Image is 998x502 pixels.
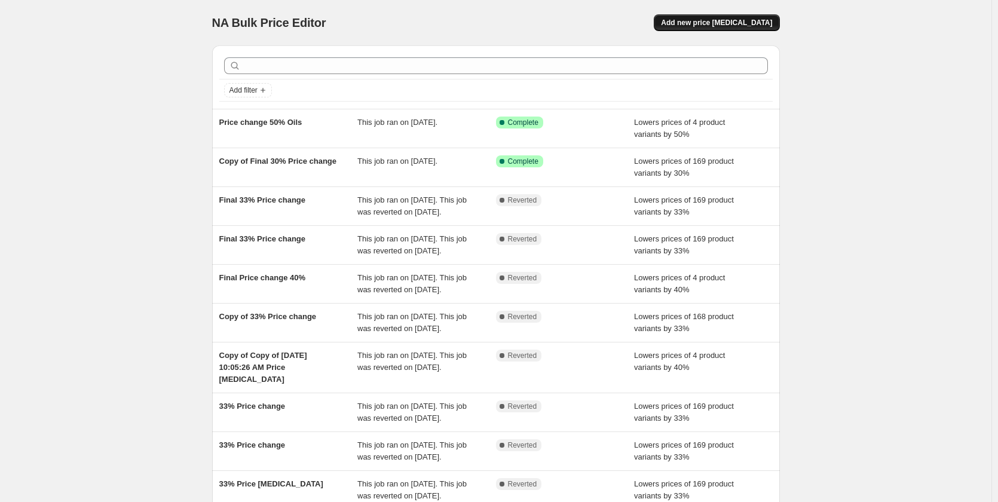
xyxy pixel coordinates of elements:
[357,440,467,461] span: This job ran on [DATE]. This job was reverted on [DATE].
[357,479,467,500] span: This job ran on [DATE]. This job was reverted on [DATE].
[634,479,734,500] span: Lowers prices of 169 product variants by 33%
[634,195,734,216] span: Lowers prices of 169 product variants by 33%
[634,440,734,461] span: Lowers prices of 169 product variants by 33%
[661,18,772,27] span: Add new price [MEDICAL_DATA]
[508,440,537,450] span: Reverted
[219,157,337,166] span: Copy of Final 30% Price change
[357,312,467,333] span: This job ran on [DATE]. This job was reverted on [DATE].
[219,351,307,384] span: Copy of Copy of [DATE] 10:05:26 AM Price [MEDICAL_DATA]
[219,118,302,127] span: Price change 50% Oils
[357,157,437,166] span: This job ran on [DATE].
[634,234,734,255] span: Lowers prices of 169 product variants by 33%
[508,312,537,322] span: Reverted
[219,440,286,449] span: 33% Price change
[508,234,537,244] span: Reverted
[357,273,467,294] span: This job ran on [DATE]. This job was reverted on [DATE].
[357,195,467,216] span: This job ran on [DATE]. This job was reverted on [DATE].
[508,273,537,283] span: Reverted
[634,351,725,372] span: Lowers prices of 4 product variants by 40%
[357,234,467,255] span: This job ran on [DATE]. This job was reverted on [DATE].
[508,479,537,489] span: Reverted
[224,83,272,97] button: Add filter
[508,157,538,166] span: Complete
[508,402,537,411] span: Reverted
[508,195,537,205] span: Reverted
[508,118,538,127] span: Complete
[634,312,734,333] span: Lowers prices of 168 product variants by 33%
[634,157,734,177] span: Lowers prices of 169 product variants by 30%
[219,402,286,411] span: 33% Price change
[654,14,779,31] button: Add new price [MEDICAL_DATA]
[219,234,306,243] span: Final 33% Price change
[508,351,537,360] span: Reverted
[634,118,725,139] span: Lowers prices of 4 product variants by 50%
[219,195,306,204] span: Final 33% Price change
[634,273,725,294] span: Lowers prices of 4 product variants by 40%
[219,273,306,282] span: Final Price change 40%
[357,402,467,423] span: This job ran on [DATE]. This job was reverted on [DATE].
[212,16,326,29] span: NA Bulk Price Editor
[219,312,317,321] span: Copy of 33% Price change
[634,402,734,423] span: Lowers prices of 169 product variants by 33%
[229,85,258,95] span: Add filter
[219,479,323,488] span: 33% Price [MEDICAL_DATA]
[357,351,467,372] span: This job ran on [DATE]. This job was reverted on [DATE].
[357,118,437,127] span: This job ran on [DATE].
